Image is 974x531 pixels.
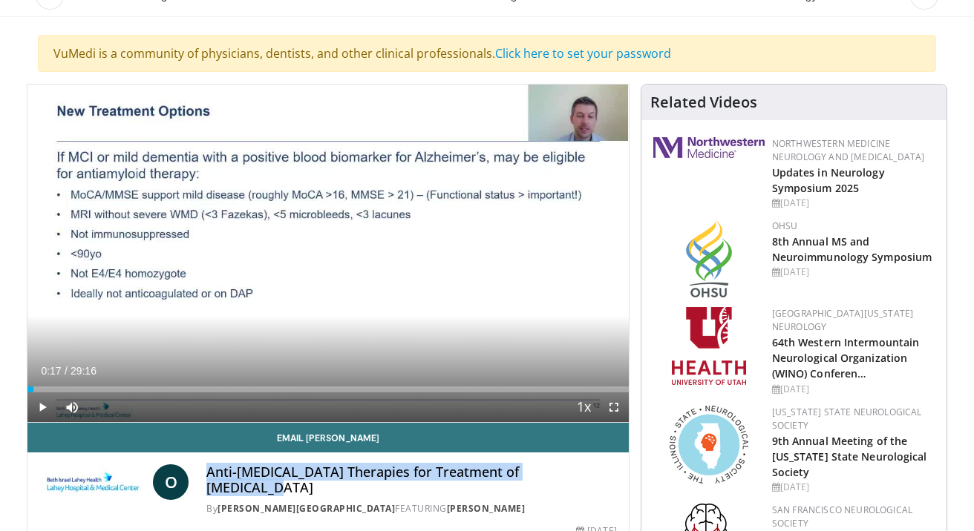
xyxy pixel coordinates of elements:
[57,392,87,422] button: Mute
[772,265,935,279] div: [DATE]
[218,502,395,515] a: [PERSON_NAME][GEOGRAPHIC_DATA]
[27,386,629,392] div: Progress Bar
[772,481,935,494] div: [DATE]
[27,423,629,452] a: Email [PERSON_NAME]
[65,365,68,377] span: /
[772,307,914,333] a: [GEOGRAPHIC_DATA][US_STATE] Neurology
[206,502,616,515] div: By FEATURING
[772,335,920,380] a: 64th Western Intermountain Neurological Organization (WINO) Conferen…
[495,45,671,62] a: Click here to set your password
[772,165,885,195] a: Updates in Neurology Symposium 2025
[650,93,757,111] h4: Related Videos
[772,383,935,396] div: [DATE]
[772,434,927,479] a: 9th Annual Meeting of the [US_STATE] State Neurological Society
[772,406,922,432] a: [US_STATE] State Neurological Society
[41,365,61,377] span: 0:17
[206,464,616,496] h4: Anti-[MEDICAL_DATA] Therapies for Treatment of [MEDICAL_DATA]
[653,137,765,158] img: 2a462fb6-9365-492a-ac79-3166a6f924d8.png.150x105_q85_autocrop_double_scale_upscale_version-0.2.jpg
[599,392,629,422] button: Fullscreen
[27,85,629,423] video-js: Video Player
[27,392,57,422] button: Play
[569,392,599,422] button: Playback Rate
[447,502,526,515] a: [PERSON_NAME]
[670,406,748,484] img: 71a8b48c-8850-4916-bbdd-e2f3ccf11ef9.png.150x105_q85_autocrop_double_scale_upscale_version-0.2.png
[71,365,97,377] span: 29:16
[153,464,189,500] a: O
[772,197,935,210] div: [DATE]
[772,220,798,232] a: OHSU
[38,35,936,72] div: VuMedi is a community of physicians, dentists, and other clinical professionals.
[772,504,912,530] a: San Francisco Neurological Society
[772,234,932,264] a: 8th Annual MS and Neuroimmunology Symposium
[672,307,746,385] img: f6362829-b0a3-407d-a044-59546adfd345.png.150x105_q85_autocrop_double_scale_upscale_version-0.2.png
[772,137,925,163] a: Northwestern Medicine Neurology and [MEDICAL_DATA]
[39,464,147,500] img: Lahey Hospital & Medical Center
[686,220,732,297] img: da959c7f-65a6-4fcf-a939-c8c702e0a770.png.150x105_q85_autocrop_double_scale_upscale_version-0.2.png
